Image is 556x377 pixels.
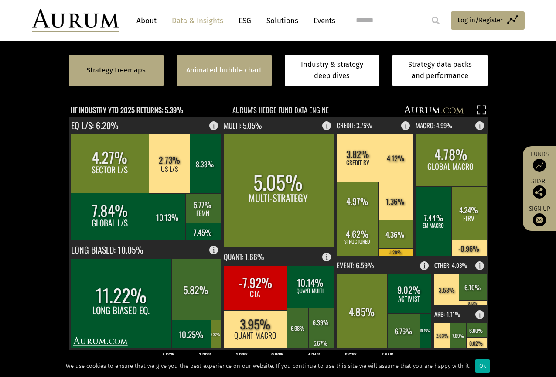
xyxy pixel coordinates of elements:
[533,185,546,199] img: Share this post
[533,159,546,172] img: Access Funds
[527,205,552,226] a: Sign up
[475,359,490,373] div: Ok
[234,13,256,29] a: ESG
[32,9,119,32] img: Aurum
[262,13,303,29] a: Solutions
[527,178,552,199] div: Share
[427,12,444,29] input: Submit
[86,65,146,76] a: Strategy treemaps
[457,15,503,25] span: Log in/Register
[533,213,546,226] img: Sign up to our newsletter
[186,65,262,76] a: Animated bubble chart
[285,55,380,86] a: Industry & strategy deep dives
[132,13,161,29] a: About
[527,151,552,172] a: Funds
[309,13,335,29] a: Events
[167,13,228,29] a: Data & Insights
[392,55,488,86] a: Strategy data packs and performance
[451,11,525,30] a: Log in/Register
